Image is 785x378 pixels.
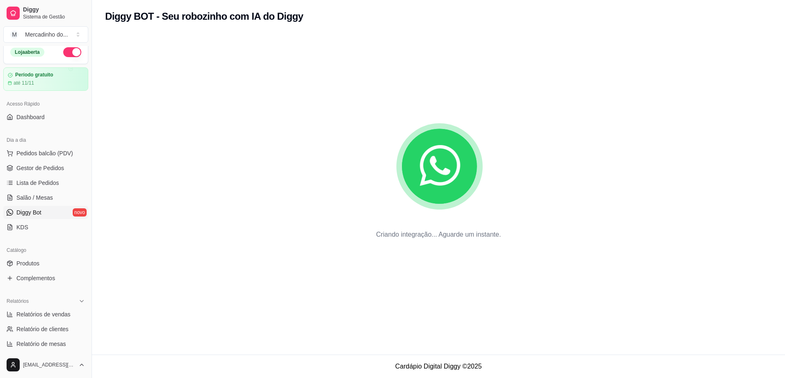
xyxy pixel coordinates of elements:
a: DiggySistema de Gestão [3,3,88,23]
span: Diggy Bot [16,208,41,217]
div: Loja aberta [10,48,44,57]
footer: Cardápio Digital Diggy © 2025 [92,355,785,378]
div: Dia a dia [3,134,88,147]
a: Lista de Pedidos [3,176,88,189]
article: Período gratuito [15,72,53,78]
a: Complementos [3,272,88,285]
p: Criando integração... Aguarde um instante. [376,230,501,240]
span: Diggy [23,6,85,14]
a: Diggy Botnovo [3,206,88,219]
div: Catálogo [3,244,88,257]
a: Produtos [3,257,88,270]
span: Sistema de Gestão [23,14,85,20]
a: Gestor de Pedidos [3,161,88,175]
h2: Diggy BOT - Seu robozinho com IA do Diggy [105,10,303,23]
span: Pedidos balcão (PDV) [16,149,73,157]
span: Dashboard [16,113,45,121]
span: Gestor de Pedidos [16,164,64,172]
span: Salão / Mesas [16,194,53,202]
a: KDS [3,221,88,234]
a: Salão / Mesas [3,191,88,204]
a: Relatórios de vendas [3,308,88,321]
button: Alterar Status [63,47,81,57]
a: Dashboard [3,111,88,124]
span: Lista de Pedidos [16,179,59,187]
div: Acesso Rápido [3,97,88,111]
span: Complementos [16,274,55,282]
a: Período gratuitoaté 11/11 [3,67,88,91]
a: Relatório de clientes [3,323,88,336]
article: até 11/11 [14,80,34,86]
span: KDS [16,223,28,231]
button: Select a team [3,26,88,43]
span: Relatórios de vendas [16,310,71,318]
button: [EMAIL_ADDRESS][DOMAIN_NAME] [3,355,88,375]
span: [EMAIL_ADDRESS][DOMAIN_NAME] [23,362,75,368]
span: Relatório de mesas [16,340,66,348]
div: Mercadinho do ... [25,30,68,39]
span: Relatório de clientes [16,325,69,333]
span: M [10,30,18,39]
a: Relatório de mesas [3,337,88,350]
span: Relatórios [7,298,29,304]
div: animation [105,114,772,217]
button: Pedidos balcão (PDV) [3,147,88,160]
span: Produtos [16,259,39,267]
